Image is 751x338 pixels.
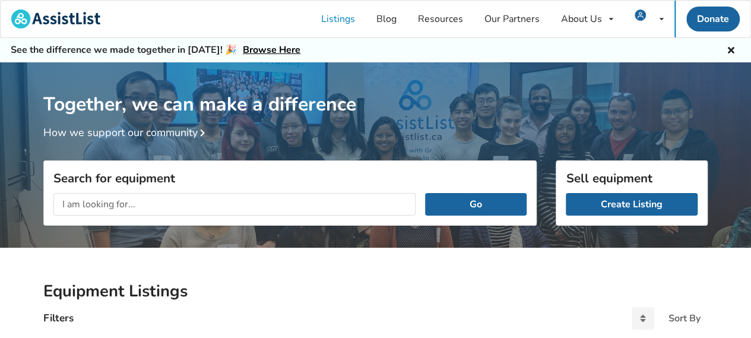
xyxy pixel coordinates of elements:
h3: Sell equipment [566,170,698,186]
a: Create Listing [566,193,698,216]
a: Listings [310,1,366,37]
a: Browse Here [243,43,300,56]
h3: Search for equipment [53,170,527,186]
a: Resources [407,1,474,37]
img: user icon [635,10,646,21]
a: Donate [686,7,740,31]
h1: Together, we can make a difference [43,62,708,116]
h5: See the difference we made together in [DATE]! 🎉 [11,44,300,56]
input: I am looking for... [53,193,416,216]
div: Sort By [668,314,701,323]
button: Go [425,193,527,216]
img: assistlist-logo [11,10,100,29]
h2: Equipment Listings [43,281,708,302]
a: Blog [366,1,407,37]
h4: Filters [43,311,74,325]
a: Our Partners [474,1,550,37]
a: How we support our community [43,125,210,140]
div: About Us [561,14,602,24]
